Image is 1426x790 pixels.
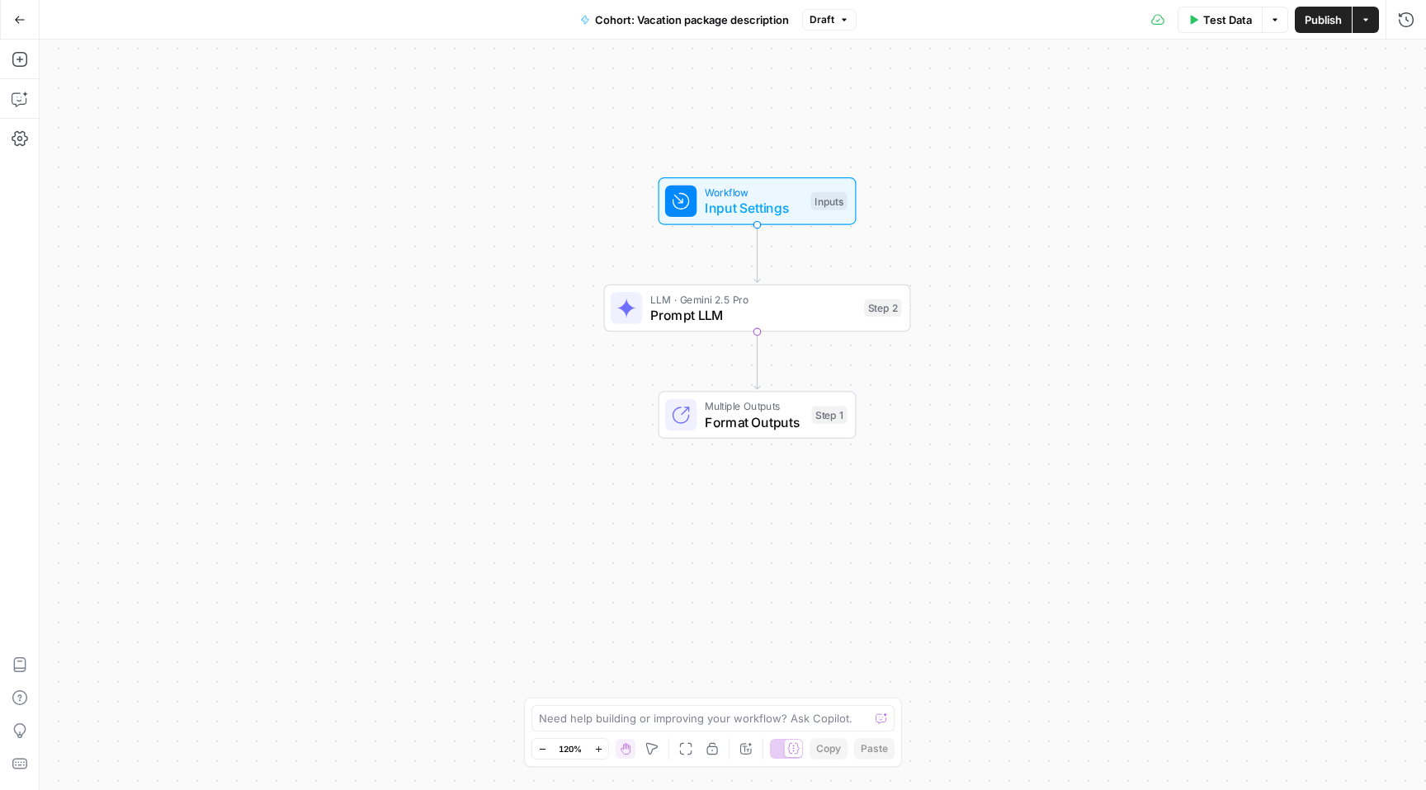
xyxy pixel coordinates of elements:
span: Input Settings [705,198,803,218]
span: Paste [861,741,888,756]
button: Publish [1295,7,1352,33]
span: Workflow [705,185,803,200]
button: Paste [854,738,895,759]
button: Test Data [1178,7,1262,33]
div: Step 1 [812,406,848,424]
span: 120% [559,742,582,755]
div: Step 2 [864,299,902,317]
div: Inputs [810,192,847,210]
div: WorkflowInput SettingsInputs [604,177,911,225]
span: Draft [810,12,834,27]
div: LLM · Gemini 2.5 ProPrompt LLMStep 2 [604,284,911,332]
g: Edge from step_2 to step_1 [754,332,760,389]
span: LLM · Gemini 2.5 Pro [650,291,857,307]
div: Multiple OutputsFormat OutputsStep 1 [604,391,911,439]
button: Cohort: Vacation package description [570,7,799,33]
span: Test Data [1203,12,1252,28]
span: Publish [1305,12,1342,28]
span: Copy [816,741,841,756]
span: Multiple Outputs [705,398,804,414]
span: Cohort: Vacation package description [595,12,789,28]
button: Draft [802,9,857,31]
g: Edge from start to step_2 [754,225,760,283]
span: Prompt LLM [650,305,857,325]
span: Format Outputs [705,412,804,432]
button: Copy [810,738,848,759]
